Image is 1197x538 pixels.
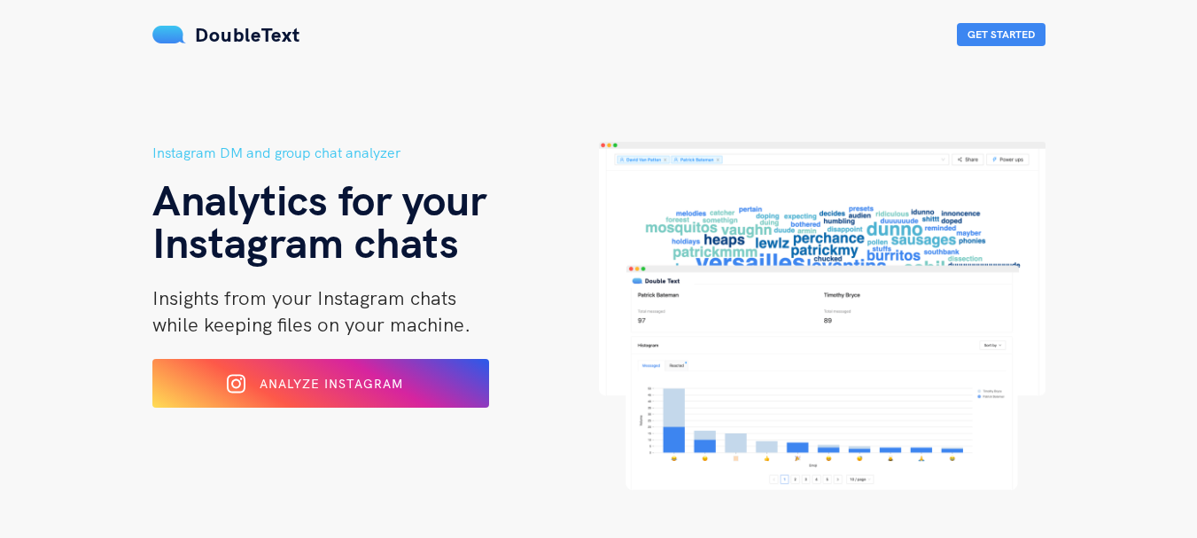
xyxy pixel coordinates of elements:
[260,376,403,392] span: Analyze Instagram
[152,142,599,164] h5: Instagram DM and group chat analyzer
[152,382,489,398] a: Analyze Instagram
[152,173,486,226] span: Analytics for your
[152,22,300,47] a: DoubleText
[152,26,186,43] img: mS3x8y1f88AAAAABJRU5ErkJggg==
[152,285,456,310] span: Insights from your Instagram chats
[957,23,1045,46] button: Get Started
[152,359,489,408] button: Analyze Instagram
[152,215,459,269] span: Instagram chats
[152,312,470,337] span: while keeping files on your machine.
[599,142,1045,490] img: hero
[195,22,300,47] span: DoubleText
